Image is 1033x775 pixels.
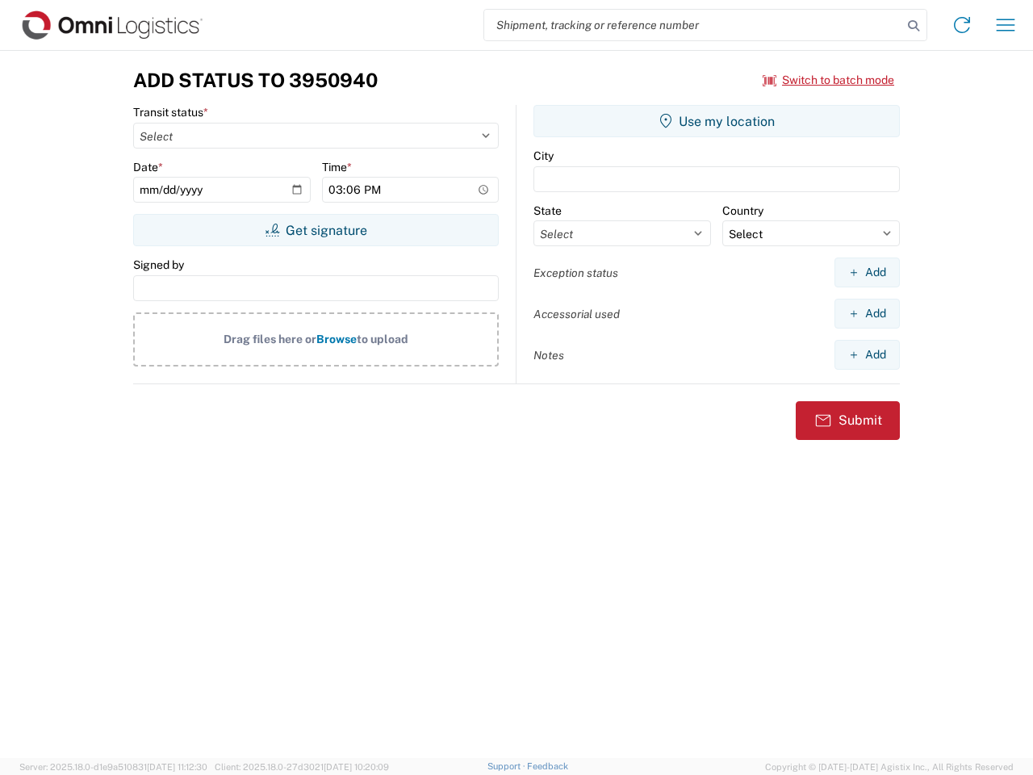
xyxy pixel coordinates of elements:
[722,203,763,218] label: Country
[834,258,900,287] button: Add
[19,762,207,772] span: Server: 2025.18.0-d1e9a510831
[533,307,620,321] label: Accessorial used
[322,160,352,174] label: Time
[487,761,528,771] a: Support
[133,258,184,272] label: Signed by
[357,333,408,346] span: to upload
[763,67,894,94] button: Switch to batch mode
[533,105,900,137] button: Use my location
[796,401,900,440] button: Submit
[316,333,357,346] span: Browse
[834,340,900,370] button: Add
[533,348,564,362] label: Notes
[834,299,900,329] button: Add
[484,10,902,40] input: Shipment, tracking or reference number
[133,160,163,174] label: Date
[215,762,389,772] span: Client: 2025.18.0-27d3021
[133,69,378,92] h3: Add Status to 3950940
[533,203,562,218] label: State
[533,266,618,280] label: Exception status
[133,214,499,246] button: Get signature
[533,149,554,163] label: City
[527,761,568,771] a: Feedback
[147,762,207,772] span: [DATE] 11:12:30
[133,105,208,119] label: Transit status
[765,760,1014,774] span: Copyright © [DATE]-[DATE] Agistix Inc., All Rights Reserved
[324,762,389,772] span: [DATE] 10:20:09
[224,333,316,346] span: Drag files here or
